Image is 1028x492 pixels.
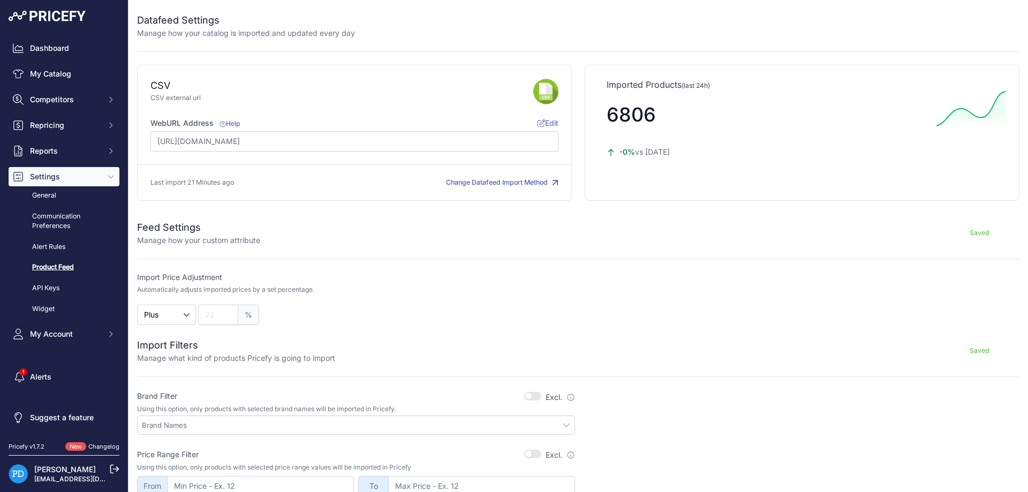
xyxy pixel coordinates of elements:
[9,90,119,109] button: Competitors
[9,186,119,205] a: General
[9,141,119,161] button: Reports
[137,28,355,39] p: Manage how your catalog is imported and updated every day
[34,475,146,483] a: [EMAIL_ADDRESS][DOMAIN_NAME]
[137,235,260,246] p: Manage how your custom attribute
[65,442,86,451] span: New
[137,338,335,353] h2: Import Filters
[9,300,119,319] a: Widget
[218,119,240,127] a: Help
[9,39,119,429] nav: Sidebar
[137,272,575,283] label: Import Price Adjustment
[682,81,710,89] span: (last 24h)
[30,94,100,105] span: Competitors
[137,13,355,28] h2: Datafeed Settings
[30,146,100,156] span: Reports
[142,420,575,430] input: Brand Names
[538,118,558,127] span: Edit
[939,224,1019,241] button: Saved
[137,391,177,402] label: Brand Filter
[9,367,119,387] a: Alerts
[137,285,314,294] p: Automatically adjusts imported prices by a set percentage.
[546,450,575,460] label: Excl.
[546,392,575,403] label: Excl.
[137,449,199,460] label: Price Range Filter
[9,11,86,21] img: Pricefy Logo
[607,78,997,91] p: Imported Products
[30,120,100,131] span: Repricing
[9,39,119,58] a: Dashboard
[150,93,533,103] p: CSV external url
[9,207,119,236] a: Communication Preferences
[9,64,119,84] a: My Catalog
[619,147,635,156] span: -0%
[9,442,44,451] div: Pricefy v1.7.2
[9,258,119,277] a: Product Feed
[150,178,234,188] p: Last import 21 Minutes ago
[30,329,100,339] span: My Account
[9,238,119,256] a: Alert Rules
[9,408,119,427] a: Suggest a feature
[446,178,558,188] button: Change Datafeed Import Method
[198,305,238,325] input: 22
[9,279,119,298] a: API Keys
[150,131,558,152] input: https://www.site.com/products_feed.csv
[150,118,240,128] label: WebURL Address
[150,78,170,93] div: CSV
[88,443,119,450] a: Changelog
[9,167,119,186] button: Settings
[137,405,575,413] p: Using this option, only products with selected brand names will be imported in Pricefy.
[137,463,575,472] p: Using this option, only products with selected price range values will be imported in Pricefy
[9,324,119,344] button: My Account
[607,103,656,126] span: 6806
[34,465,96,474] a: [PERSON_NAME]
[939,342,1019,359] button: Saved
[137,220,260,235] h2: Feed Settings
[137,353,335,364] p: Manage what kind of products Pricefy is going to import
[30,171,100,182] span: Settings
[238,305,259,325] span: %
[607,147,928,157] p: vs [DATE]
[9,116,119,135] button: Repricing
